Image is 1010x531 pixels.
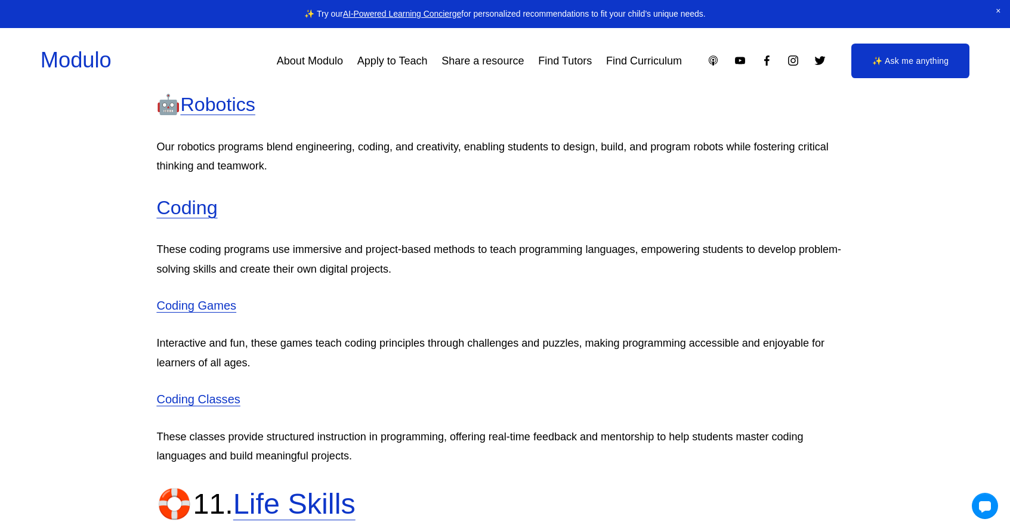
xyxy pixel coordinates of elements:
[787,54,799,67] a: Instagram
[343,9,462,18] a: AI-Powered Learning Concierge
[156,334,853,372] p: Interactive and fun, these games teach coding principles through challenges and puzzles, making p...
[851,44,969,78] a: ✨ Ask me anything
[156,240,853,279] p: These coding programs use immersive and project-based methods to teach programming languages, emp...
[156,137,853,176] p: Our robotics programs blend engineering, coding, and creativity, enabling students to design, bui...
[606,50,682,72] a: Find Curriculum
[814,54,826,67] a: Twitter
[156,485,853,523] h2: 🛟11.
[233,487,356,520] a: Life Skills
[41,48,112,72] a: Modulo
[156,92,853,118] h3: 🤖
[277,50,343,72] a: About Modulo
[538,50,592,72] a: Find Tutors
[156,393,240,406] a: Coding Classes
[441,50,524,72] a: Share a resource
[156,299,236,312] a: Coding Games
[156,427,853,466] p: These classes provide structured instruction in programming, offering real-time feedback and ment...
[734,54,746,67] a: YouTube
[707,54,719,67] a: Apple Podcasts
[357,50,428,72] a: Apply to Teach
[180,94,255,115] a: Robotics
[156,197,217,218] a: Coding
[761,54,773,67] a: Facebook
